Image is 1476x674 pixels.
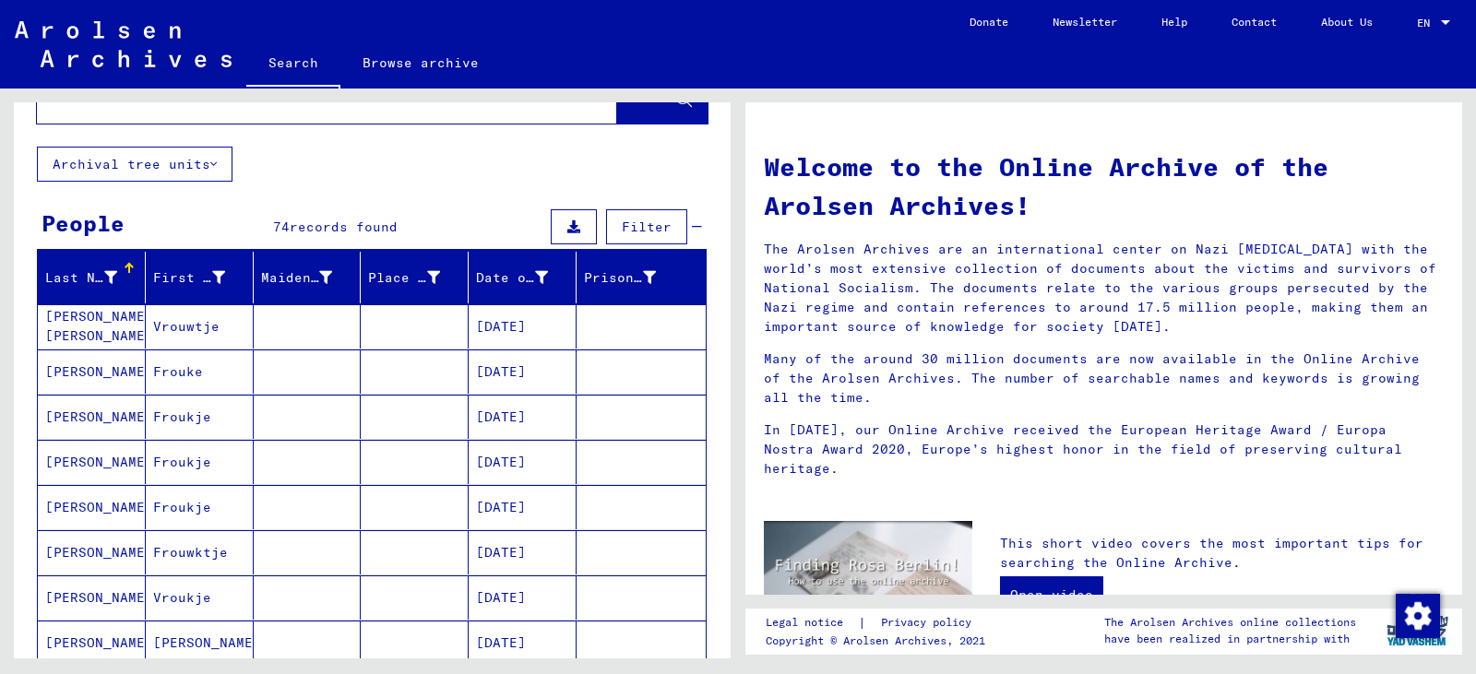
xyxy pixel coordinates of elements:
div: Last Name [45,268,117,288]
mat-cell: [PERSON_NAME] [38,530,146,574]
img: yv_logo.png [1383,608,1452,654]
mat-cell: [DATE] [469,485,577,529]
mat-cell: [PERSON_NAME] [38,349,146,394]
mat-cell: [PERSON_NAME] [38,575,146,620]
h1: Welcome to the Online Archive of the Arolsen Archives! [764,148,1444,225]
mat-cell: Vrouwtje [146,304,254,349]
div: Date of Birth [476,268,548,288]
mat-header-cell: First Name [146,252,254,303]
div: First Name [153,263,253,292]
mat-cell: [DATE] [469,621,577,665]
div: Prisoner # [584,263,684,292]
a: Open video [1000,576,1103,613]
mat-cell: [DATE] [469,575,577,620]
mat-cell: Vroukje [146,575,254,620]
a: Privacy policy [866,613,994,633]
img: Arolsen_neg.svg [15,21,232,67]
div: Last Name [45,263,145,292]
div: | [766,613,994,633]
a: Search [246,41,340,89]
mat-cell: [PERSON_NAME] [38,440,146,484]
p: This short video covers the most important tips for searching the Online Archive. [1000,534,1444,573]
span: 74 [273,219,290,235]
span: EN [1417,17,1437,30]
p: have been realized in partnership with [1104,631,1356,647]
p: Copyright © Arolsen Archives, 2021 [766,633,994,649]
div: Place of Birth [368,268,440,288]
mat-cell: [DATE] [469,440,577,484]
div: First Name [153,268,225,288]
button: Filter [606,209,687,244]
mat-cell: [PERSON_NAME] [PERSON_NAME] [38,304,146,349]
mat-cell: [PERSON_NAME] [38,485,146,529]
mat-cell: [DATE] [469,530,577,574]
button: Archival tree units [37,147,232,182]
div: Date of Birth [476,263,576,292]
mat-header-cell: Date of Birth [469,252,577,303]
img: video.jpg [764,521,972,634]
img: Change consent [1396,594,1440,638]
mat-cell: Frouwktje [146,530,254,574]
span: Filter [622,219,672,235]
p: Many of the around 30 million documents are now available in the Online Archive of the Arolsen Ar... [764,349,1444,408]
a: Browse archive [340,41,501,85]
span: records found [290,219,398,235]
div: Prisoner # [584,268,656,288]
mat-cell: [PERSON_NAME] [38,621,146,665]
mat-cell: [DATE] [469,304,577,349]
div: Change consent [1395,593,1439,637]
mat-cell: Frouke [146,349,254,394]
p: In [DATE], our Online Archive received the European Heritage Award / Europa Nostra Award 2020, Eu... [764,420,1444,479]
mat-header-cell: Maiden Name [254,252,362,303]
mat-cell: [PERSON_NAME] [146,621,254,665]
mat-cell: Froukje [146,395,254,439]
mat-cell: [DATE] [469,395,577,439]
mat-cell: Froukje [146,440,254,484]
div: Maiden Name [261,263,361,292]
div: People [42,207,125,240]
mat-cell: [DATE] [469,349,577,394]
mat-header-cell: Place of Birth [361,252,469,303]
mat-cell: [PERSON_NAME] [38,395,146,439]
div: Maiden Name [261,268,333,288]
a: Legal notice [766,613,858,633]
mat-header-cell: Prisoner # [577,252,706,303]
div: Place of Birth [368,263,468,292]
mat-cell: Froukje [146,485,254,529]
p: The Arolsen Archives are an international center on Nazi [MEDICAL_DATA] with the world’s most ext... [764,240,1444,337]
mat-header-cell: Last Name [38,252,146,303]
p: The Arolsen Archives online collections [1104,614,1356,631]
